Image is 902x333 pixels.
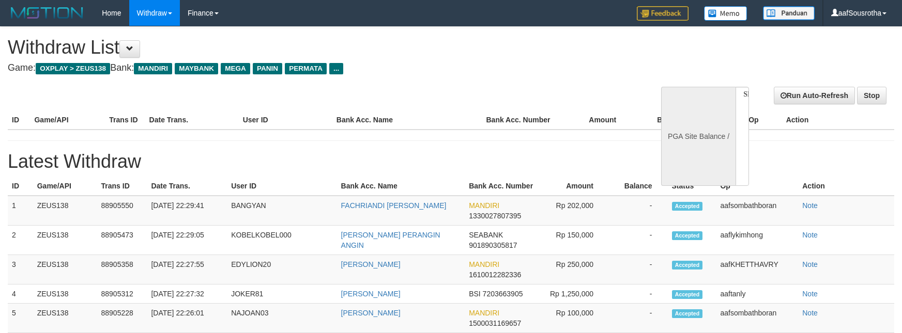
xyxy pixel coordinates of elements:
[637,6,689,21] img: Feedback.jpg
[774,87,855,104] a: Run Auto-Refresh
[227,284,337,304] td: JOKER81
[802,309,818,317] a: Note
[609,304,668,333] td: -
[97,226,147,255] td: 88905473
[30,110,105,130] th: Game/API
[147,284,227,304] td: [DATE] 22:27:32
[469,309,499,317] span: MANDIRI
[341,309,401,317] a: [PERSON_NAME]
[609,226,668,255] td: -
[704,6,747,21] img: Button%20Memo.svg
[97,304,147,333] td: 88905228
[8,226,33,255] td: 2
[8,110,30,130] th: ID
[540,255,609,284] td: Rp 250,000
[782,110,894,130] th: Action
[469,290,481,298] span: BSI
[147,226,227,255] td: [DATE] 22:29:05
[147,196,227,226] td: [DATE] 22:29:41
[483,290,523,298] span: 7203663905
[482,110,557,130] th: Bank Acc. Number
[716,226,798,255] td: aaflykimhong
[147,304,227,333] td: [DATE] 22:26:01
[540,226,609,255] td: Rp 150,000
[147,255,227,284] td: [DATE] 22:27:55
[341,231,440,249] a: [PERSON_NAME] PERANGIN ANGIN
[227,226,337,255] td: KOBELKOBEL000
[33,255,97,284] td: ZEUS138
[609,284,668,304] td: -
[33,196,97,226] td: ZEUS138
[716,304,798,333] td: aafsombathboran
[469,212,521,220] span: 1330027807395
[33,226,97,255] td: ZEUS138
[332,110,482,130] th: Bank Acc. Name
[97,196,147,226] td: 88905550
[540,304,609,333] td: Rp 100,000
[97,255,147,284] td: 88905358
[609,177,668,196] th: Balance
[8,63,591,73] h4: Game: Bank:
[802,290,818,298] a: Note
[227,255,337,284] td: EDYLION20
[465,177,540,196] th: Bank Acc. Number
[540,177,609,196] th: Amount
[857,87,886,104] a: Stop
[227,196,337,226] td: BANGYAN
[285,63,327,74] span: PERMATA
[341,290,401,298] a: [PERSON_NAME]
[469,260,499,268] span: MANDIRI
[469,231,503,239] span: SEABANK
[632,110,700,130] th: Balance
[716,284,798,304] td: aaftanly
[227,304,337,333] td: NAJOAN03
[8,37,591,58] h1: Withdraw List
[716,196,798,226] td: aafsombathboran
[716,255,798,284] td: aafKHETTHAVRY
[337,177,465,196] th: Bank Acc. Name
[557,110,632,130] th: Amount
[145,110,239,130] th: Date Trans.
[469,201,499,210] span: MANDIRI
[716,177,798,196] th: Op
[798,177,894,196] th: Action
[8,151,894,172] h1: Latest Withdraw
[97,177,147,196] th: Trans ID
[97,284,147,304] td: 88905312
[33,177,97,196] th: Game/API
[540,196,609,226] td: Rp 202,000
[672,261,703,269] span: Accepted
[672,290,703,299] span: Accepted
[8,196,33,226] td: 1
[763,6,815,20] img: panduan.png
[802,201,818,210] a: Note
[469,319,521,327] span: 1500031169657
[36,63,110,74] span: OXPLAY > ZEUS138
[672,309,703,318] span: Accepted
[8,284,33,304] td: 4
[341,201,447,210] a: FACHRIANDI [PERSON_NAME]
[227,177,337,196] th: User ID
[469,241,517,249] span: 901890305817
[239,110,332,130] th: User ID
[33,284,97,304] td: ZEUS138
[33,304,97,333] td: ZEUS138
[661,87,736,186] div: PGA Site Balance /
[744,110,782,130] th: Op
[469,271,521,279] span: 1610012282336
[672,202,703,211] span: Accepted
[8,304,33,333] td: 5
[329,63,343,74] span: ...
[175,63,218,74] span: MAYBANK
[253,63,282,74] span: PANIN
[540,284,609,304] td: Rp 1,250,000
[8,5,86,21] img: MOTION_logo.png
[221,63,250,74] span: MEGA
[147,177,227,196] th: Date Trans.
[134,63,172,74] span: MANDIRI
[105,110,145,130] th: Trans ID
[341,260,401,268] a: [PERSON_NAME]
[802,231,818,239] a: Note
[8,255,33,284] td: 3
[609,196,668,226] td: -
